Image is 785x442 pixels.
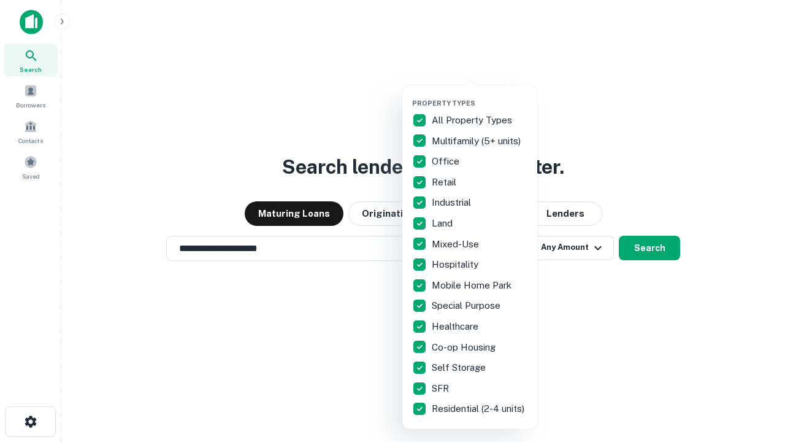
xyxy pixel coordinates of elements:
p: All Property Types [432,113,515,128]
p: Special Purpose [432,298,503,313]
p: Industrial [432,195,473,210]
p: Mobile Home Park [432,278,514,293]
p: Multifamily (5+ units) [432,134,523,149]
span: Property Types [412,99,475,107]
p: Hospitality [432,257,481,272]
p: Mixed-Use [432,237,481,252]
p: SFR [432,381,451,396]
p: Healthcare [432,319,481,334]
p: Co-op Housing [432,340,498,355]
p: Land [432,216,455,231]
iframe: Chat Widget [724,344,785,403]
p: Retail [432,175,459,190]
p: Residential (2-4 units) [432,401,527,416]
p: Self Storage [432,360,488,375]
p: Office [432,154,462,169]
